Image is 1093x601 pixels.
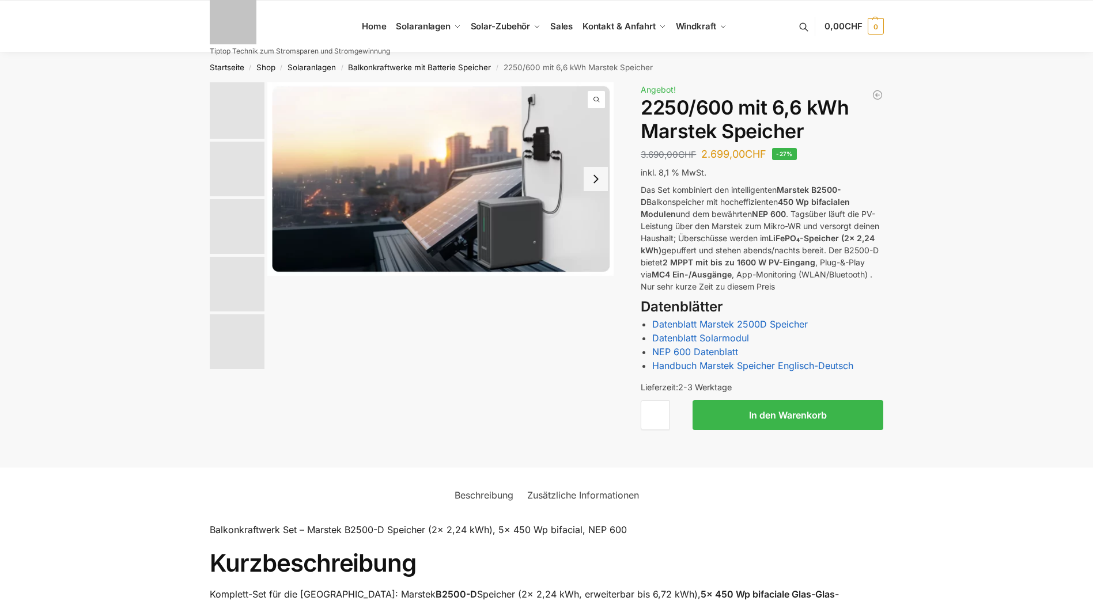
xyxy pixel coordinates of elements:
a: Windkraft [671,1,731,52]
img: Balkonkraftwerk 860 [210,314,264,369]
span: CHF [845,21,863,32]
a: Beschreibung [448,481,520,509]
a: Balkonkraftwerk mit Marstek Speicher5 1 [267,82,614,276]
bdi: 3.690,00 [641,149,696,160]
span: Solaranlagen [396,21,451,32]
a: Datenblatt Solarmodul [652,332,749,344]
a: Startseite [210,63,244,72]
img: Balkonkraftwerk mit Marstek Speicher [210,82,264,139]
span: Sales [550,21,573,32]
span: / [491,63,503,73]
span: Windkraft [676,21,716,32]
img: Balkonkraftwerk mit Marstek Speicher [267,82,614,276]
a: Shop [256,63,275,72]
a: 1350/600 mit 4,4 kWh Marstek Speicher [872,89,883,101]
span: -27% [772,148,797,160]
span: 0 [868,18,884,35]
a: Solaranlagen [391,1,466,52]
a: 0,00CHF 0 [825,9,883,44]
span: Kontakt & Anfahrt [583,21,656,32]
span: / [275,63,288,73]
a: Kontakt & Anfahrt [577,1,671,52]
h1: 2250/600 mit 6,6 kWh Marstek Speicher [641,96,883,143]
strong: NEP 600 [752,209,786,219]
h3: Datenblätter [641,297,883,317]
button: Next slide [584,167,608,191]
a: Sales [545,1,577,52]
a: Solar-Zubehör [466,1,545,52]
a: Solaranlagen [288,63,336,72]
img: Marstek Balkonkraftwerk [210,142,264,196]
p: Balkonkraftwerk Set – Marstek B2500-D Speicher (2x 2,24 kWh), 5× 450 Wp bifacial, NEP 600 [210,523,884,538]
strong: B2500-D [436,588,477,600]
strong: 2 MPPT mit bis zu 1600 W PV-Eingang [663,257,815,267]
button: In den Warenkorb [693,400,883,430]
a: Datenblatt Marstek 2500D Speicher [652,318,808,330]
strong: MC4 Ein-/Ausgänge [652,269,732,279]
a: Handbuch Marstek Speicher Englisch-Deutsch [652,360,853,371]
span: inkl. 8,1 % MwSt. [641,168,706,177]
span: CHF [678,149,696,160]
span: Angebot! [641,85,676,94]
a: Zusätzliche Informationen [520,481,646,509]
span: 2-3 Werktage [678,382,732,392]
nav: Breadcrumb [189,52,904,82]
span: Lieferzeit: [641,382,732,392]
p: Das Set kombiniert den intelligenten Balkonspeicher mit hocheffizienten und dem bewährten . Tagsü... [641,184,883,292]
h1: Kurzbeschreibung [210,549,884,577]
img: ChatGPT Image 29. März 2025, 12_41_06 [210,257,264,311]
a: Balkonkraftwerke mit Batterie Speicher [348,63,491,72]
input: Produktmenge [641,400,670,430]
bdi: 2.699,00 [701,148,766,160]
a: NEP 600 Datenblatt [652,346,738,357]
span: 0,00 [825,21,862,32]
p: Tiptop Technik zum Stromsparen und Stromgewinnung [210,48,390,55]
span: / [244,63,256,73]
span: / [336,63,348,73]
span: Solar-Zubehör [471,21,531,32]
span: CHF [745,148,766,160]
img: Anschlusskabel-3meter_schweizer-stecker [210,199,264,254]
